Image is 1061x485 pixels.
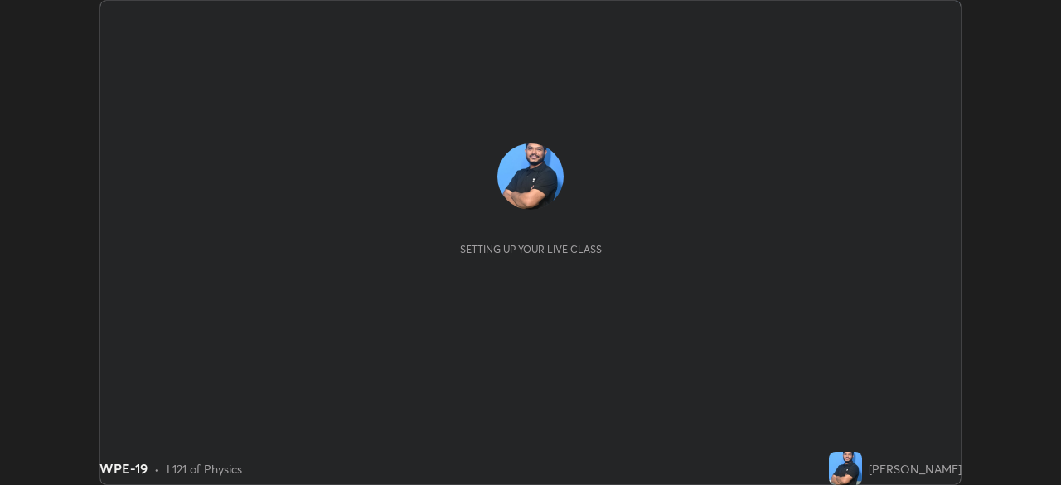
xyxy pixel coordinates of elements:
[497,143,564,210] img: f2301bd397bc4cf78b0e65b0791dc59c.jpg
[167,460,242,478] div: L121 of Physics
[99,458,148,478] div: WPE-19
[460,243,602,255] div: Setting up your live class
[869,460,962,478] div: [PERSON_NAME]
[154,460,160,478] div: •
[829,452,862,485] img: f2301bd397bc4cf78b0e65b0791dc59c.jpg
